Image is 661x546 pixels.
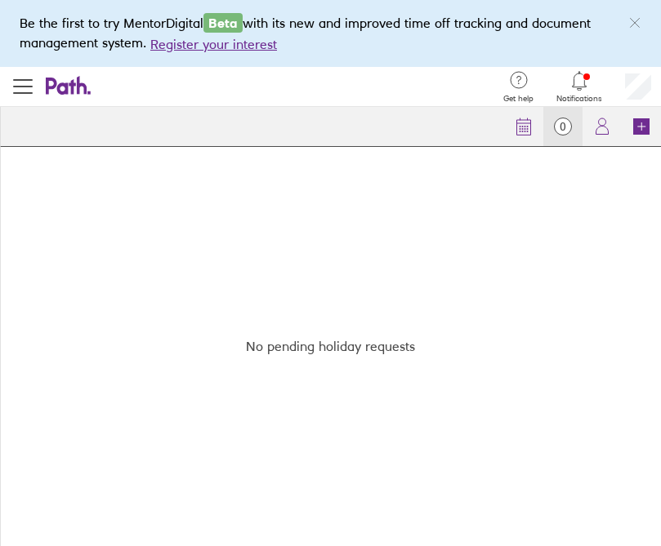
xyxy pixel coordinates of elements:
[543,120,583,133] span: 0
[150,34,277,54] button: Register your interest
[203,13,243,33] span: Beta
[556,94,602,104] span: Notifications
[503,94,534,104] span: Get help
[556,69,602,104] a: Notifications
[20,13,641,54] div: Be the first to try MentorDigital with its new and improved time off tracking and document manage...
[543,107,583,146] a: 0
